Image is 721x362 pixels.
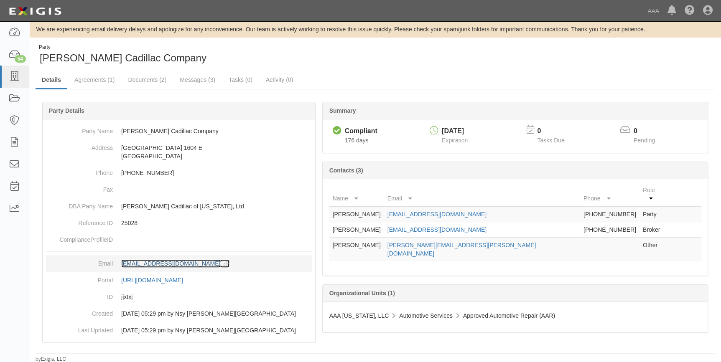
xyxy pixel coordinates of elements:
[329,182,384,206] th: Name
[40,52,206,63] span: [PERSON_NAME] Cadillac Company
[580,182,639,206] th: Phone
[121,259,220,268] div: [EMAIL_ADDRESS][DOMAIN_NAME]
[639,182,668,206] th: Role
[46,165,312,181] dd: [PHONE_NUMBER]
[643,3,663,19] a: AAA
[49,107,84,114] b: Party Details
[222,71,259,88] a: Tasks (0)
[537,137,564,144] span: Tasks Due
[344,127,377,136] div: Compliant
[639,206,668,222] td: Party
[387,242,536,257] a: [PERSON_NAME][EMAIL_ADDRESS][PERSON_NAME][DOMAIN_NAME]
[36,71,67,89] a: Details
[121,202,312,210] p: [PERSON_NAME] Cadillac of [US_STATE], Ltd
[29,25,721,33] div: We are experiencing email delivery delays and apologize for any inconvenience. Our team is active...
[387,211,487,218] a: [EMAIL_ADDRESS][DOMAIN_NAME]
[332,127,341,135] i: Compliant
[46,139,113,152] dt: Address
[46,255,113,268] dt: Email
[634,137,655,144] span: Pending
[46,198,113,210] dt: DBA Party Name
[46,231,113,244] dt: ComplianceProfileID
[260,71,299,88] a: Activity (0)
[634,127,665,136] p: 0
[46,289,312,305] dd: jjxtxj
[15,55,26,63] div: 54
[121,219,312,227] p: 25028
[344,137,368,144] span: Since 03/06/2025
[46,123,312,139] dd: [PERSON_NAME] Cadillac Company
[122,71,173,88] a: Documents (2)
[46,139,312,165] dd: [GEOGRAPHIC_DATA] 1604 E [GEOGRAPHIC_DATA]
[463,312,555,319] span: Approved Automotive Repair (AAR)
[68,71,121,88] a: Agreements (1)
[46,322,312,339] dd: 03/04/2025 05:29 pm by Nsy Archibong-Usoro
[121,277,192,284] a: [URL][DOMAIN_NAME]
[41,356,66,362] a: Exigis, LLC
[639,238,668,261] td: Other
[329,206,384,222] td: [PERSON_NAME]
[639,222,668,238] td: Broker
[537,127,575,136] p: 0
[36,44,369,65] div: Cavender Cadillac Company
[46,305,312,322] dd: 03/04/2025 05:29 pm by Nsy Archibong-Usoro
[6,4,64,19] img: logo-5460c22ac91f19d4615b14bd174203de0afe785f0fc80cf4dbbc73dc1793850b.png
[580,222,639,238] td: [PHONE_NUMBER]
[329,167,363,174] b: Contacts (3)
[121,260,229,267] a: [EMAIL_ADDRESS][DOMAIN_NAME]
[39,44,206,51] div: Party
[46,215,113,227] dt: Reference ID
[46,322,113,334] dt: Last Updated
[329,238,384,261] td: [PERSON_NAME]
[329,107,356,114] b: Summary
[46,289,113,301] dt: ID
[46,165,113,177] dt: Phone
[387,226,487,233] a: [EMAIL_ADDRESS][DOMAIN_NAME]
[46,181,113,194] dt: Fax
[329,222,384,238] td: [PERSON_NAME]
[46,305,113,318] dt: Created
[399,312,453,319] span: Automotive Services
[329,290,395,296] b: Organizational Units (1)
[442,137,468,144] span: Expiration
[384,182,580,206] th: Email
[442,127,468,136] div: [DATE]
[173,71,222,88] a: Messages (3)
[46,123,113,135] dt: Party Name
[46,272,113,284] dt: Portal
[685,6,695,16] i: Help Center - Complianz
[329,312,389,319] span: AAA [US_STATE], LLC
[580,206,639,222] td: [PHONE_NUMBER]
